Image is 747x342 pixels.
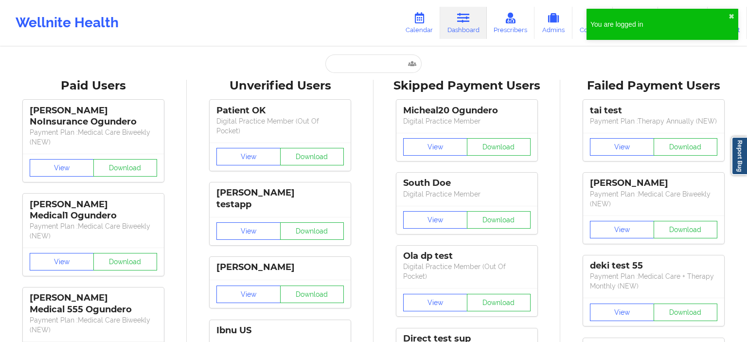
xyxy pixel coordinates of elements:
[30,127,157,147] p: Payment Plan : Medical Care Biweekly (NEW)
[731,137,747,175] a: Report Bug
[280,222,344,240] button: Download
[403,116,531,126] p: Digital Practice Member
[403,105,531,116] div: Micheal20 Ogundero
[30,221,157,241] p: Payment Plan : Medical Care Biweekly (NEW)
[93,159,158,177] button: Download
[30,105,157,127] div: [PERSON_NAME] NoInsurance Ogundero
[590,271,717,291] p: Payment Plan : Medical Care + Therapy Monthly (NEW)
[729,13,734,20] button: close
[380,78,553,93] div: Skipped Payment Users
[467,294,531,311] button: Download
[590,189,717,209] p: Payment Plan : Medical Care Biweekly (NEW)
[590,19,729,29] div: You are logged in
[403,294,467,311] button: View
[93,253,158,270] button: Download
[590,178,717,189] div: [PERSON_NAME]
[398,7,440,39] a: Calendar
[590,221,654,238] button: View
[30,159,94,177] button: View
[216,187,344,210] div: [PERSON_NAME] testapp
[216,262,344,273] div: [PERSON_NAME]
[280,148,344,165] button: Download
[590,116,717,126] p: Payment Plan : Therapy Annually (NEW)
[572,7,613,39] a: Coaches
[216,325,344,336] div: Ibnu US
[403,251,531,262] div: Ola dp test
[590,105,717,116] div: tai test
[403,262,531,281] p: Digital Practice Member (Out Of Pocket)
[216,222,281,240] button: View
[30,315,157,335] p: Payment Plan : Medical Care Biweekly (NEW)
[654,304,718,321] button: Download
[590,260,717,271] div: deki test 55
[280,286,344,303] button: Download
[30,199,157,221] div: [PERSON_NAME] Medical1 Ogundero
[216,116,344,136] p: Digital Practice Member (Out Of Pocket)
[590,138,654,156] button: View
[30,253,94,270] button: View
[654,221,718,238] button: Download
[216,105,344,116] div: Patient OK
[403,138,467,156] button: View
[440,7,487,39] a: Dashboard
[403,178,531,189] div: South Doe
[534,7,572,39] a: Admins
[403,189,531,199] p: Digital Practice Member
[194,78,367,93] div: Unverified Users
[403,211,467,229] button: View
[487,7,535,39] a: Prescribers
[216,148,281,165] button: View
[7,78,180,93] div: Paid Users
[30,292,157,315] div: [PERSON_NAME] Medical 555 Ogundero
[216,286,281,303] button: View
[467,211,531,229] button: Download
[654,138,718,156] button: Download
[590,304,654,321] button: View
[567,78,740,93] div: Failed Payment Users
[467,138,531,156] button: Download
